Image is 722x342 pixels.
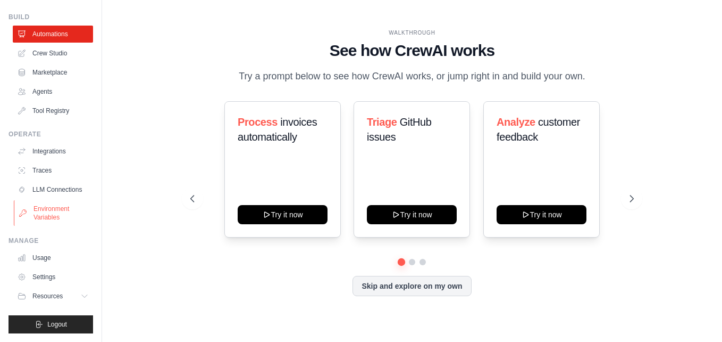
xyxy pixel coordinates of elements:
[9,13,93,21] div: Build
[13,64,93,81] a: Marketplace
[190,29,634,37] div: WALKTHROUGH
[13,143,93,160] a: Integrations
[352,276,471,296] button: Skip and explore on my own
[497,205,586,224] button: Try it now
[497,116,580,143] span: customer feedback
[367,116,397,128] span: Triage
[9,130,93,139] div: Operate
[13,249,93,266] a: Usage
[13,181,93,198] a: LLM Connections
[238,116,278,128] span: Process
[669,291,722,342] iframe: Chat Widget
[367,116,432,143] span: GitHub issues
[13,288,93,305] button: Resources
[669,291,722,342] div: Widget de chat
[9,237,93,245] div: Manage
[13,162,93,179] a: Traces
[9,315,93,333] button: Logout
[190,41,634,60] h1: See how CrewAI works
[13,45,93,62] a: Crew Studio
[13,26,93,43] a: Automations
[14,200,94,226] a: Environment Variables
[13,83,93,100] a: Agents
[367,205,457,224] button: Try it now
[47,320,67,329] span: Logout
[238,205,328,224] button: Try it now
[13,268,93,286] a: Settings
[13,102,93,119] a: Tool Registry
[233,69,591,84] p: Try a prompt below to see how CrewAI works, or jump right in and build your own.
[497,116,535,128] span: Analyze
[32,292,63,300] span: Resources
